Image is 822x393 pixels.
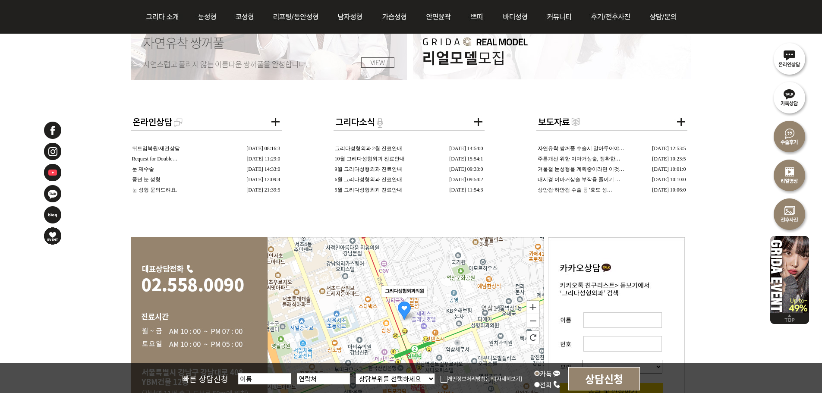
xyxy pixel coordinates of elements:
[770,78,809,116] img: 카톡상담
[43,226,62,245] img: 이벤트
[534,371,540,376] input: 카톡
[449,176,483,182] a: [DATE] 09:54:2
[538,145,624,151] a: 자연유착 쌍꺼풀 수술시 알아두어야…
[43,163,62,182] img: 유투브
[132,145,180,151] a: 뒤트임복원/재건상담
[335,166,402,172] a: 9월 그리다성형외과 진료안내
[335,187,402,193] a: 5월 그리다성형외과 진료안내
[568,367,640,390] input: 상담신청
[246,187,280,193] a: [DATE] 21:39:5
[131,112,282,131] img: main_counsel.jpg
[538,187,612,193] a: 상안검·하안검 수술 등 '효도 성…
[526,314,540,328] button: 축소
[43,184,62,203] img: 카카오톡
[538,156,620,162] a: 주름개선 위한 이마거상술, 정확한…
[770,233,809,313] img: 이벤트
[335,156,405,162] a: 10월 그리다성형외과 진료안내
[770,313,809,324] img: 위로가기
[495,375,522,382] a: [자세히보기]
[652,187,686,193] a: [DATE] 10:06:0
[441,376,447,383] img: checkbox.png
[652,156,686,162] a: [DATE] 10:23:5
[450,187,483,193] a: [DATE] 11:54:3
[335,176,402,182] a: 6월 그리다성형외과 진료안내
[238,373,291,384] input: 이름
[534,382,540,387] input: 전화
[449,145,483,151] a: [DATE] 14:54:0
[526,330,540,345] button: 초기화
[449,156,483,162] a: [DATE] 15:54:1
[43,121,62,140] img: 페이스북
[652,166,686,172] a: [DATE] 10:01:0
[526,331,539,344] span: 초기화
[132,187,177,193] a: 눈 성형 문의드려요.
[526,300,540,314] button: 확대
[553,369,561,377] img: kakao_icon.png
[43,142,62,161] img: 인스타그램
[534,369,561,378] label: 카톡
[132,176,161,182] a: 중년 눈 성형
[770,194,809,233] img: 수술전후사진
[534,380,561,389] label: 전화
[381,286,427,297] a: 그리다성형외과의원
[652,176,686,182] a: [DATE] 10:10:0
[247,156,280,162] a: [DATE] 11:29:0
[182,373,228,384] span: 빠른 상담신청
[43,205,62,224] img: 네이버블로그
[652,145,686,151] a: [DATE] 12:53:5
[770,39,809,78] img: 온라인상담
[132,156,178,162] a: Request for Double…
[246,176,280,182] a: [DATE] 12:09:4
[297,373,350,384] input: 연락처
[441,375,495,382] label: 개인정보처리방침동의
[132,166,154,172] a: 눈 재수술
[335,145,402,151] a: 그리다성형외과 2월 진료안내
[770,155,809,194] img: 리얼영상
[553,380,561,388] img: call_icon.png
[449,166,483,172] a: [DATE] 09:33:0
[526,301,539,314] span: 확대
[526,314,539,327] span: 축소
[538,166,624,172] a: 겨울철 눈성형을 계획중이라면 이것…
[538,176,620,182] a: 내시경 이마거상술 부작용 줄이기 …
[246,145,280,151] a: [DATE] 08:16:3
[536,112,687,131] img: main_news.jpg
[334,112,485,131] img: main_notice.jpg
[246,166,280,172] a: [DATE] 14:33:0
[770,116,809,155] img: 수술후기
